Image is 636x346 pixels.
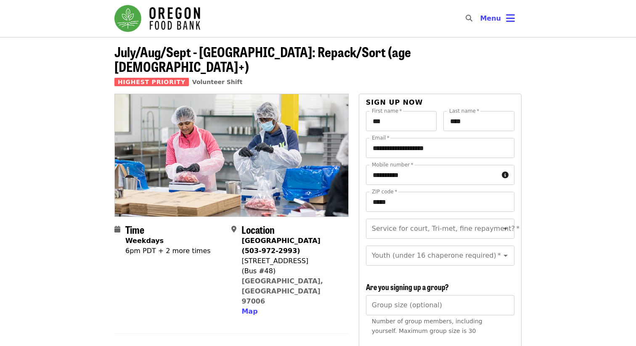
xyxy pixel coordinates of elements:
[114,42,411,76] span: July/Aug/Sept - [GEOGRAPHIC_DATA]: Repack/Sort (age [DEMOGRAPHIC_DATA]+)
[125,222,144,237] span: Time
[125,246,211,256] div: 6pm PDT + 2 more times
[366,281,449,292] span: Are you signing up a group?
[480,14,501,22] span: Menu
[241,237,320,255] strong: [GEOGRAPHIC_DATA] (503-972-2993)
[366,295,514,315] input: [object Object]
[477,8,484,29] input: Search
[366,165,498,185] input: Mobile number
[366,138,514,158] input: Email
[241,222,275,237] span: Location
[500,223,511,235] button: Open
[443,111,514,131] input: Last name
[502,171,509,179] i: circle-info icon
[114,78,189,86] span: Highest Priority
[372,318,482,334] span: Number of group members, including yourself. Maximum group size is 30
[500,250,511,261] button: Open
[241,256,342,266] div: [STREET_ADDRESS]
[192,79,243,85] a: Volunteer Shift
[449,108,479,114] label: Last name
[372,162,413,167] label: Mobile number
[506,12,515,24] i: bars icon
[241,306,257,317] button: Map
[366,111,437,131] input: First name
[241,307,257,315] span: Map
[473,8,522,29] button: Toggle account menu
[114,225,120,233] i: calendar icon
[466,14,472,22] i: search icon
[125,237,164,245] strong: Weekdays
[372,108,402,114] label: First name
[366,192,514,212] input: ZIP code
[114,5,200,32] img: Oregon Food Bank - Home
[241,266,342,276] div: (Bus #48)
[372,189,397,194] label: ZIP code
[231,225,236,233] i: map-marker-alt icon
[372,135,390,140] label: Email
[115,94,348,216] img: July/Aug/Sept - Beaverton: Repack/Sort (age 10+) organized by Oregon Food Bank
[366,98,423,106] span: Sign up now
[241,277,323,305] a: [GEOGRAPHIC_DATA], [GEOGRAPHIC_DATA] 97006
